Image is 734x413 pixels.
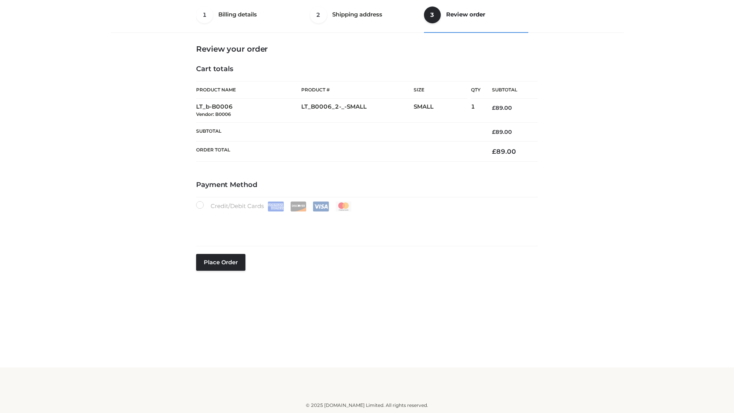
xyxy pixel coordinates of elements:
th: Qty [471,81,481,99]
img: Visa [313,202,329,211]
img: Amex [268,202,284,211]
h4: Payment Method [196,181,538,189]
th: Size [414,81,467,99]
div: © 2025 [DOMAIN_NAME] Limited. All rights reserved. [114,402,620,409]
bdi: 89.00 [492,128,512,135]
th: Product # [301,81,414,99]
img: Mastercard [335,202,352,211]
th: Subtotal [196,122,481,141]
td: 1 [471,99,481,123]
small: Vendor: B0006 [196,111,231,117]
bdi: 89.00 [492,148,516,155]
td: LT_b-B0006 [196,99,301,123]
h4: Cart totals [196,65,538,73]
button: Place order [196,254,245,271]
span: £ [492,148,496,155]
h3: Review your order [196,44,538,54]
td: LT_B0006_2-_-SMALL [301,99,414,123]
td: SMALL [414,99,471,123]
span: £ [492,104,495,111]
th: Order Total [196,141,481,162]
iframe: Secure payment input frame [195,210,536,238]
img: Discover [290,202,307,211]
bdi: 89.00 [492,104,512,111]
th: Subtotal [481,81,538,99]
label: Credit/Debit Cards [196,201,352,211]
th: Product Name [196,81,301,99]
span: £ [492,128,495,135]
